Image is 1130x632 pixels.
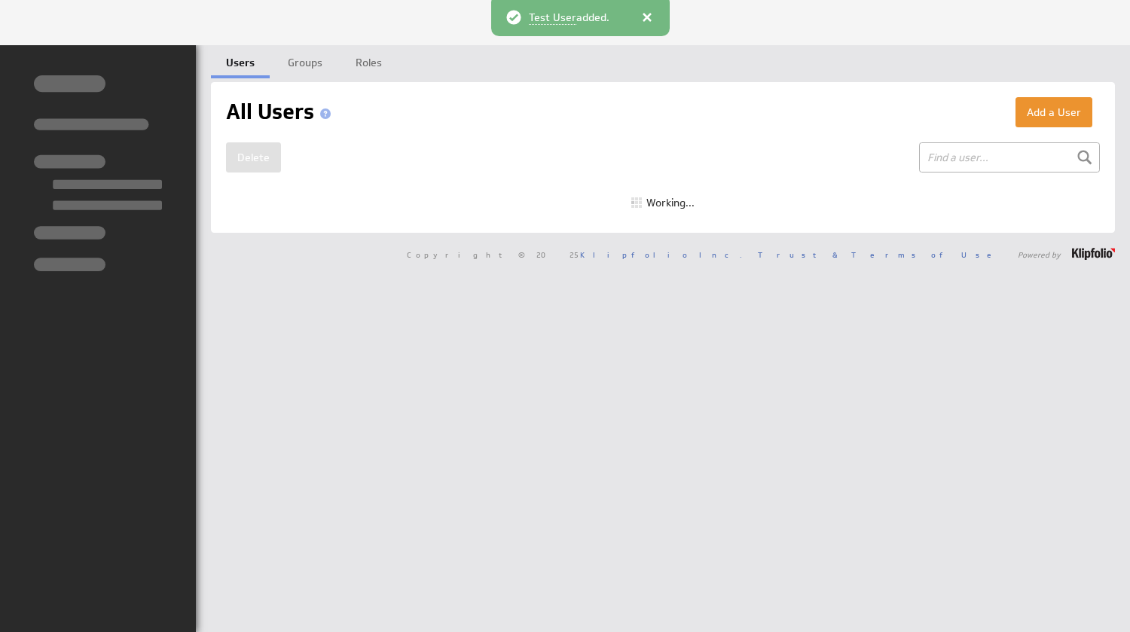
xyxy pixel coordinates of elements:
h1: All Users [226,97,337,127]
a: Groups [273,45,337,75]
input: Find a user... [919,142,1100,173]
span: Powered by [1018,251,1061,258]
a: Test User [529,11,576,25]
span: added. [529,12,609,25]
img: logo-footer.png [1072,248,1115,260]
a: Users [211,45,270,75]
a: Klipfolio Inc. [580,249,742,260]
button: Delete [226,142,281,173]
img: skeleton-sidenav.svg [34,75,162,271]
button: Add a User [1015,97,1092,127]
div: Working... [631,197,695,208]
span: Copyright © 2025 [407,251,742,258]
a: Roles [341,45,397,75]
a: Trust & Terms of Use [758,249,1002,260]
